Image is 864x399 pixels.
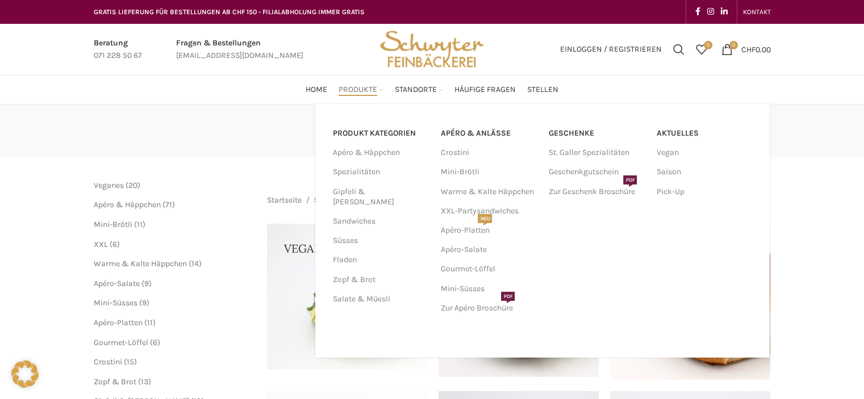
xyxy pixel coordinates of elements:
a: Standorte [395,78,443,101]
span: 0 [729,41,738,49]
a: Mini-Brötli [94,220,132,229]
a: Vegan [656,143,753,162]
a: Apéro & Häppchen [332,143,427,162]
span: 6 [153,338,157,347]
span: Standorte [395,85,437,95]
a: Mini-Süsses [440,279,537,299]
a: Zur Apéro BroschürePDF [440,299,537,318]
bdi: 0.00 [741,44,771,54]
a: 0 CHF0.00 [716,38,777,61]
span: CHF [741,44,756,54]
a: Gipfeli & [PERSON_NAME] [332,182,427,212]
a: Infobox link [176,37,303,62]
a: Zopf & Brot [94,377,136,387]
a: Zopf & Brot [332,270,427,289]
img: Bäckerei Schwyter [376,24,487,75]
a: Süsses [332,231,427,250]
span: 0 [704,41,712,49]
a: XXL [94,240,108,249]
span: 11 [137,220,143,229]
span: PDF [623,175,637,184]
a: Apéro-Salate [94,279,140,288]
span: 15 [127,357,134,367]
a: Aktuelles [656,124,753,143]
a: Warme & Kalte Häppchen [94,259,187,268]
a: Spezialitäten [332,162,427,182]
a: Startseite [267,194,302,207]
span: Einloggen / Registrieren [560,45,662,53]
a: Apéro-Platten [94,318,143,327]
a: Zur Geschenk BroschürePDF [548,182,645,201]
div: Meine Wunschliste [690,38,713,61]
span: NEU [478,214,492,223]
a: Apéro & Häppchen [94,200,161,209]
a: Geschenkgutschein [548,162,645,182]
span: 14 [191,259,199,268]
a: 0 [690,38,713,61]
a: Warme & Kalte Häppchen [440,182,537,201]
a: Gourmet-Löffel [94,338,148,347]
a: St. Galler Spezialitäten [548,143,645,162]
a: Saison [656,162,753,182]
a: Mini-Brötli [440,162,537,182]
a: Suchen [667,38,690,61]
a: KONTAKT [743,1,771,23]
a: Instagram social link [704,4,717,20]
a: Home [306,78,327,101]
a: XXL-Partysandwiches [440,201,537,221]
span: 9 [142,298,147,308]
a: Apéro-PlattenNEU [440,221,537,240]
a: Einloggen / Registrieren [554,38,667,61]
a: Crostini [94,357,122,367]
a: Linkedin social link [717,4,731,20]
a: Pick-Up [656,182,753,201]
a: Stellen [527,78,558,101]
span: Home [306,85,327,95]
a: Site logo [376,44,487,53]
span: 6 [112,240,117,249]
span: PDF [501,292,515,301]
span: GRATIS LIEFERUNG FÜR BESTELLUNGEN AB CHF 150 - FILIALABHOLUNG IMMER GRATIS [94,8,365,16]
div: Secondary navigation [737,1,777,23]
span: 20 [128,180,137,190]
span: 71 [165,200,172,209]
a: APÉRO & ANLÄSSE [440,124,537,143]
div: Main navigation [88,78,777,101]
span: Häufige Fragen [454,85,516,95]
a: Produkte [339,78,383,101]
a: Fladen [332,250,427,270]
a: Salate & Müesli [332,289,427,309]
a: Sandwiches [332,212,427,231]
a: Facebook social link [692,4,704,20]
nav: Breadcrumb [267,194,333,207]
a: Infobox link [94,37,142,62]
span: KONTAKT [743,8,771,16]
a: Mini-Süsses [94,298,137,308]
span: 13 [141,377,148,387]
span: 11 [147,318,153,327]
a: Geschenke [548,124,645,143]
a: Apéro-Salate [440,240,537,259]
a: Veganes [94,180,124,190]
span: Shop [314,194,333,207]
a: Häufige Fragen [454,78,516,101]
a: Crostini [440,143,537,162]
span: Produkte [339,85,377,95]
a: Gourmet-Löffel [440,259,537,279]
span: 9 [144,279,149,288]
span: Stellen [527,85,558,95]
a: PRODUKT KATEGORIEN [332,124,427,143]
